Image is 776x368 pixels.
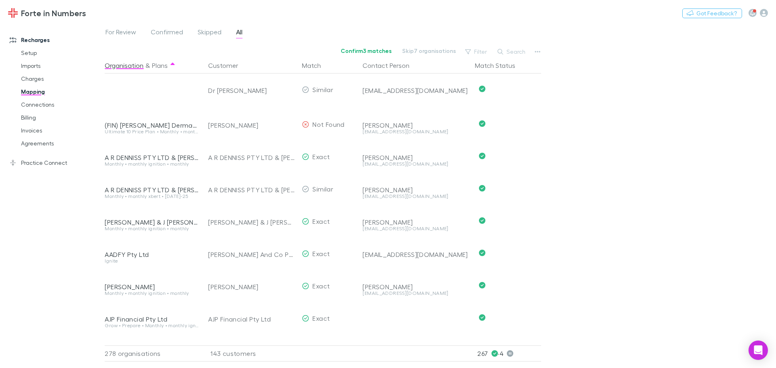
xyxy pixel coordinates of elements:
[105,259,198,263] div: Ignite
[236,28,242,38] span: All
[363,121,468,129] div: [PERSON_NAME]
[397,46,461,56] button: Skip7 organisations
[208,206,295,238] div: [PERSON_NAME] & J [PERSON_NAME]
[363,218,468,226] div: [PERSON_NAME]
[208,174,295,206] div: A R DENNISS PTY LTD & [PERSON_NAME] & [PERSON_NAME]
[363,283,468,291] div: [PERSON_NAME]
[2,156,109,169] a: Practice Connect
[105,315,198,323] div: AJP Financial Pty Ltd
[475,57,525,74] button: Match Status
[363,154,468,162] div: [PERSON_NAME]
[152,57,168,74] button: Plans
[479,314,485,321] svg: Confirmed
[312,250,330,257] span: Exact
[479,153,485,159] svg: Confirmed
[363,226,468,231] div: [EMAIL_ADDRESS][DOMAIN_NAME]
[105,154,198,162] div: A R DENNISS PTY LTD & [PERSON_NAME] & [PERSON_NAME]
[105,186,198,194] div: A R DENNISS PTY LTD & [PERSON_NAME] & [PERSON_NAME] & [PERSON_NAME]
[105,218,198,226] div: [PERSON_NAME] & J [PERSON_NAME]
[335,46,397,56] button: Confirm3 matches
[479,250,485,256] svg: Confirmed
[105,250,198,259] div: AADFY Pty Ltd
[479,185,485,191] svg: Confirmed
[302,57,331,74] button: Match
[21,8,86,18] h3: Forte in Numbers
[105,129,198,134] div: Ultimate 10 Price Plan • Monthly • monthly xbert • [DATE]-25
[2,34,109,46] a: Recharges
[13,98,109,111] a: Connections
[363,86,468,95] div: [EMAIL_ADDRESS][DOMAIN_NAME]
[208,238,295,271] div: [PERSON_NAME] And Co Pty Ltd
[105,162,198,166] div: Monthly • monthly ignition • monthly
[208,335,295,368] div: AMBASSADOR APPAREL GROUP PTY LTD
[479,120,485,127] svg: Confirmed
[13,46,109,59] a: Setup
[208,141,295,174] div: A R DENNISS PTY LTD & [PERSON_NAME] & [PERSON_NAME]
[151,28,183,38] span: Confirmed
[479,217,485,224] svg: Confirmed
[13,111,109,124] a: Billing
[363,57,419,74] button: Contact Person
[682,8,742,18] button: Got Feedback?
[363,194,468,199] div: [EMAIL_ADDRESS][DOMAIN_NAME]
[363,250,468,259] div: [EMAIL_ADDRESS][DOMAIN_NAME]
[13,124,109,137] a: Invoices
[13,85,109,98] a: Mapping
[363,291,468,296] div: [EMAIL_ADDRESS][DOMAIN_NAME]
[105,283,198,291] div: [PERSON_NAME]
[105,121,198,129] div: (FIN) [PERSON_NAME] Dermatology
[105,345,202,362] div: 278 organisations
[363,162,468,166] div: [EMAIL_ADDRESS][DOMAIN_NAME]
[105,291,198,296] div: Monthly • monthly ignition • monthly
[105,226,198,231] div: Monthly • monthly ignition • monthly
[3,3,91,23] a: Forte in Numbers
[363,129,468,134] div: [EMAIL_ADDRESS][DOMAIN_NAME]
[312,217,330,225] span: Exact
[105,28,136,38] span: For Review
[208,57,248,74] button: Customer
[105,57,198,74] div: &
[479,86,485,92] svg: Confirmed
[312,282,330,290] span: Exact
[198,28,221,38] span: Skipped
[749,341,768,360] div: Open Intercom Messenger
[477,346,541,361] p: 267 · 4
[312,120,344,128] span: Not Found
[105,323,198,328] div: Grow • Prepare • Monthly • monthly ignition • monthly
[13,72,109,85] a: Charges
[202,345,299,362] div: 143 customers
[13,59,109,72] a: Imports
[13,137,109,150] a: Agreements
[363,186,468,194] div: [PERSON_NAME]
[312,86,333,93] span: Similar
[208,271,295,303] div: [PERSON_NAME]
[8,8,18,18] img: Forte in Numbers's Logo
[493,47,530,57] button: Search
[312,314,330,322] span: Exact
[208,303,295,335] div: AJP Financial Pty Ltd
[461,47,492,57] button: Filter
[105,194,198,199] div: Monthly • monthly xbert • [DATE]-25
[479,282,485,288] svg: Confirmed
[105,57,143,74] button: Organisation
[312,153,330,160] span: Exact
[208,74,295,107] div: Dr [PERSON_NAME]
[208,109,295,141] div: [PERSON_NAME]
[312,185,333,193] span: Similar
